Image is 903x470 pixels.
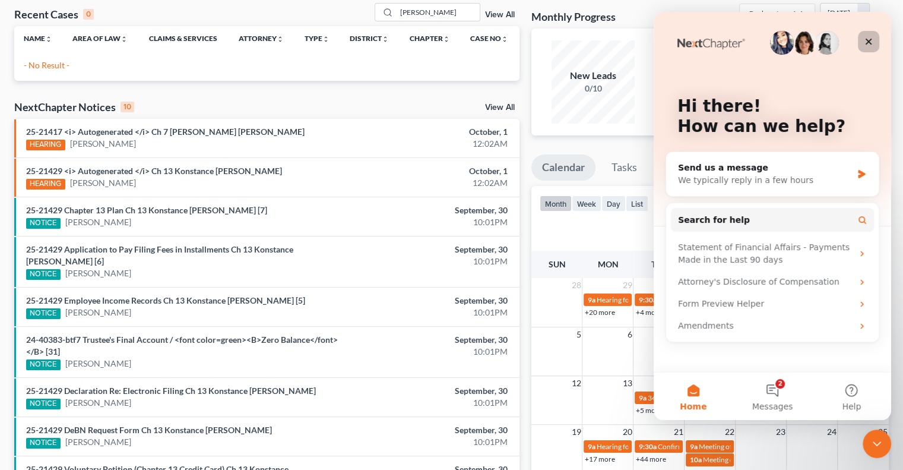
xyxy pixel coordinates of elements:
[322,36,329,43] i: unfold_more
[540,195,572,212] button: month
[647,393,762,402] span: 341(a) meeting for [PERSON_NAME]
[26,269,61,280] div: NOTICE
[14,7,94,21] div: Recent Cases
[26,244,293,266] a: 25-21429 Application to Pay Filing Fees in Installments Ch 13 Konstance [PERSON_NAME] [6]
[635,308,661,317] a: +4 more
[626,327,633,342] span: 6
[531,10,616,24] h3: Monthly Progress
[26,127,305,137] a: 25-21417 <i> Autogenerated </i> Ch 7 [PERSON_NAME] [PERSON_NAME]
[531,154,595,181] a: Calendar
[651,259,667,269] span: Tue
[26,425,272,435] a: 25-21429 DeBN Request Form Ch 13 Konstance [PERSON_NAME]
[621,376,633,390] span: 13
[397,4,480,21] input: Search by name...
[501,36,508,43] i: unfold_more
[485,103,515,112] a: View All
[26,335,338,357] a: 24-40383-btf7 Trustee's Final Account / <font color=green><B>Zero Balance</font></B> [31]
[635,406,661,415] a: +5 more
[863,430,891,458] iframe: Intercom live chat
[552,83,635,94] div: 0/10
[26,308,61,319] div: NOTICE
[672,425,684,439] span: 21
[355,216,508,228] div: 10:01PM
[355,126,508,138] div: October, 1
[72,34,128,43] a: Area of Lawunfold_more
[575,327,582,342] span: 5
[70,138,136,150] a: [PERSON_NAME]
[45,36,52,43] i: unfold_more
[26,205,267,215] a: 25-21429 Chapter 13 Plan Ch 13 Konstance [PERSON_NAME] [7]
[26,386,316,396] a: 25-21429 Declaration Re: Electronic Filing Ch 13 Konstance [PERSON_NAME]
[355,346,508,358] div: 10:01PM
[26,399,61,409] div: NOTICE
[140,26,229,50] th: Claims & Services
[635,455,666,463] a: +44 more
[65,436,131,448] a: [PERSON_NAME]
[597,259,618,269] span: Mon
[305,34,329,43] a: Typeunfold_more
[65,397,131,409] a: [PERSON_NAME]
[638,295,656,304] span: 9:30a
[26,295,305,305] a: 25-21429 Employee Income Records Ch 13 Konstance [PERSON_NAME] [5]
[355,436,508,448] div: 10:01PM
[355,165,508,177] div: October, 1
[65,216,131,228] a: [PERSON_NAME]
[572,195,601,212] button: week
[570,278,582,292] span: 28
[621,425,633,439] span: 20
[382,36,389,43] i: unfold_more
[355,177,508,189] div: 12:02AM
[26,438,61,449] div: NOTICE
[355,397,508,409] div: 10:01PM
[596,295,746,304] span: Hearing for [PERSON_NAME] [PERSON_NAME]
[24,34,52,43] a: Nameunfold_more
[657,442,793,451] span: Confirmation Hearing for [PERSON_NAME]
[355,295,508,307] div: September, 30
[584,308,614,317] a: +20 more
[70,177,136,189] a: [PERSON_NAME]
[601,154,648,181] a: Tasks
[702,455,834,464] span: Meeting of Creditors for [PERSON_NAME]
[570,425,582,439] span: 19
[355,424,508,436] div: September, 30
[442,36,449,43] i: unfold_more
[65,267,131,279] a: [PERSON_NAME]
[587,295,595,304] span: 9a
[409,34,449,43] a: Chapterunfold_more
[689,442,697,451] span: 9a
[587,442,595,451] span: 9a
[654,12,891,420] iframe: Intercom live chat
[121,102,134,112] div: 10
[26,140,65,150] div: HEARING
[470,34,508,43] a: Case Nounfold_more
[570,376,582,390] span: 12
[277,36,284,43] i: unfold_more
[65,307,131,318] a: [PERSON_NAME]
[14,100,134,114] div: NextChapter Notices
[355,138,508,150] div: 12:02AM
[26,166,282,176] a: 25-21429 <i> Autogenerated </i> Ch 13 Konstance [PERSON_NAME]
[825,425,837,439] span: 24
[83,9,94,20] div: 0
[121,36,128,43] i: unfold_more
[350,34,389,43] a: Districtunfold_more
[774,425,786,439] span: 23
[26,218,61,229] div: NOTICE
